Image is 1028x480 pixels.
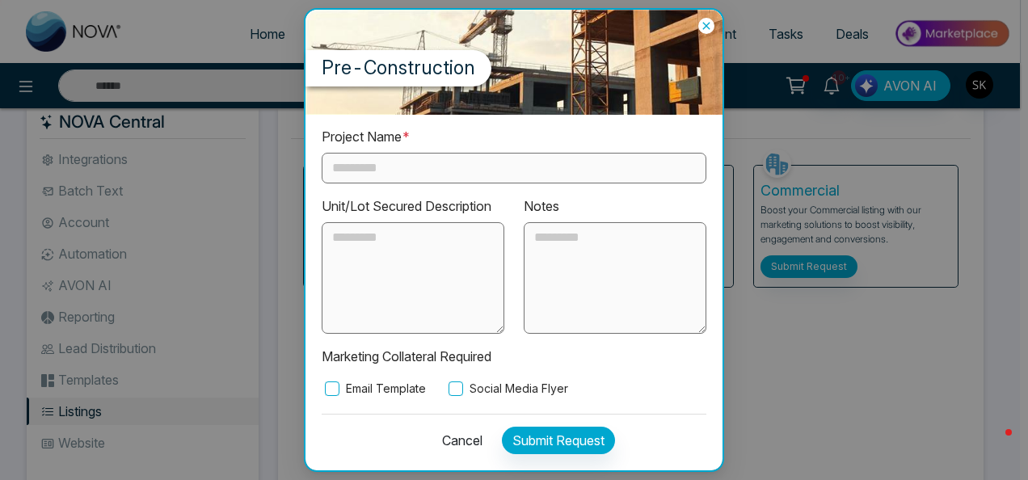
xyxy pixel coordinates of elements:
button: Submit Request [502,427,615,454]
iframe: Intercom live chat [973,425,1012,464]
label: Email Template [322,380,426,398]
input: Email Template [325,381,339,396]
label: Pre-Construction [305,50,491,86]
input: Social Media Flyer [449,381,463,396]
label: Notes [524,196,559,217]
label: Unit/Lot Secured Description [322,196,491,217]
label: Social Media Flyer [445,380,568,398]
label: Project Name [322,127,411,147]
button: Cancel [432,427,482,454]
p: Marketing Collateral Required [322,347,706,367]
